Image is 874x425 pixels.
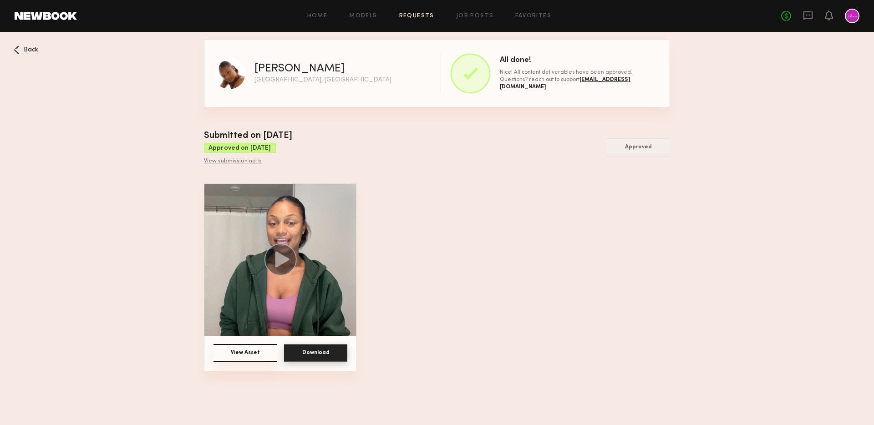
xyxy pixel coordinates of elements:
a: Models [349,13,377,19]
div: Nice! All content deliverables have been approved. Questions? reach out to support . [500,69,661,91]
div: View submission note [204,158,292,165]
button: Approved [606,138,670,157]
div: All done! [500,56,661,64]
div: Approved on [DATE] [204,143,276,153]
img: Asset [204,184,356,336]
div: [GEOGRAPHIC_DATA], [GEOGRAPHIC_DATA] [254,77,391,83]
span: Back [24,47,38,53]
a: Job Posts [456,13,494,19]
span: [EMAIL_ADDRESS][DOMAIN_NAME] [500,77,630,90]
div: [PERSON_NAME] [254,63,345,75]
button: View Asset [213,344,277,362]
div: Submitted on [DATE] [204,129,292,143]
img: Ashley W profile picture. [213,57,245,89]
a: Favorites [515,13,551,19]
button: Download [284,344,347,362]
a: Requests [399,13,434,19]
a: Home [307,13,328,19]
